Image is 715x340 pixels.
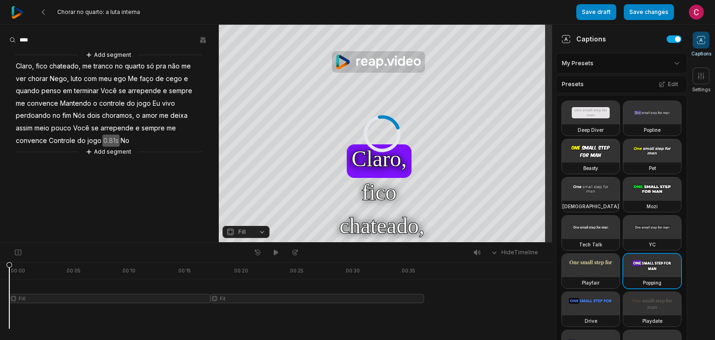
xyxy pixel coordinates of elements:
[35,60,48,73] span: fico
[183,73,189,85] span: e
[15,85,40,97] span: quando
[165,73,183,85] span: cego
[166,122,177,135] span: me
[72,109,86,122] span: Nós
[141,109,158,122] span: amor
[76,135,87,147] span: do
[561,34,606,44] div: Captions
[647,203,658,210] h3: Mozi
[15,73,27,85] span: ver
[81,60,93,73] span: me
[127,85,162,97] span: arrepende
[576,4,616,20] button: Save draft
[169,109,189,122] span: deixa
[114,60,124,73] span: no
[124,60,146,73] span: quarto
[50,122,72,135] span: pouco
[152,97,161,110] span: Eu
[181,60,192,73] span: me
[73,85,100,97] span: terminar
[582,279,600,286] h3: Playfair
[26,97,59,110] span: convence
[15,135,48,147] span: convence
[158,109,169,122] span: me
[155,60,167,73] span: pra
[15,97,26,110] span: me
[644,126,661,134] h3: Popline
[136,97,152,110] span: jogo
[90,122,100,135] span: se
[238,228,246,236] span: Fill
[656,78,681,90] button: Edit
[692,68,710,93] button: Settings
[113,73,127,85] span: ego
[93,60,114,73] span: tranco
[146,60,155,73] span: só
[691,32,711,57] button: Captions
[27,73,49,85] span: chorar
[59,97,92,110] span: Mantendo
[135,109,141,122] span: o
[135,122,141,135] span: e
[167,60,181,73] span: não
[649,164,656,172] h3: Pet
[15,109,52,122] span: perdoando
[15,60,35,73] span: Claro,
[92,97,98,110] span: o
[34,122,50,135] span: meio
[83,73,98,85] span: com
[100,85,118,97] span: Você
[624,4,674,20] button: Save changes
[98,73,113,85] span: meu
[691,50,711,57] span: Captions
[62,85,73,97] span: em
[127,73,139,85] span: Me
[126,97,136,110] span: do
[57,8,140,16] span: Chorar no quarto: a luta interna
[86,109,101,122] span: dois
[139,73,155,85] span: faço
[49,73,70,85] span: Nego,
[52,109,61,122] span: no
[100,122,135,135] span: arrepende
[101,109,135,122] span: choramos,
[643,279,661,286] h3: Popping
[72,122,90,135] span: Você
[562,203,619,210] h3: [DEMOGRAPHIC_DATA]
[48,135,76,147] span: Controle
[40,85,62,97] span: penso
[70,73,83,85] span: luto
[61,109,72,122] span: fim
[168,85,193,97] span: sempre
[556,75,687,93] div: Presets
[84,147,133,157] button: Add segment
[578,126,604,134] h3: Deep Diver
[692,86,710,93] span: Settings
[15,122,34,135] span: assim
[98,97,126,110] span: controle
[162,85,168,97] span: e
[487,245,541,259] button: HideTimeline
[642,317,662,325] h3: Playdate
[141,122,166,135] span: sempre
[161,97,176,110] span: vivo
[585,317,597,325] h3: Drive
[48,60,81,73] span: chateado,
[87,135,102,147] span: jogo
[118,85,127,97] span: se
[583,164,598,172] h3: Beasty
[649,241,656,248] h3: YC
[579,241,602,248] h3: Tech Talk
[84,50,133,60] button: Add segment
[120,135,130,147] span: No
[223,226,270,238] button: Fill
[11,6,24,19] img: reap
[155,73,165,85] span: de
[556,53,687,74] div: My Presets
[102,135,120,147] span: 0.81s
